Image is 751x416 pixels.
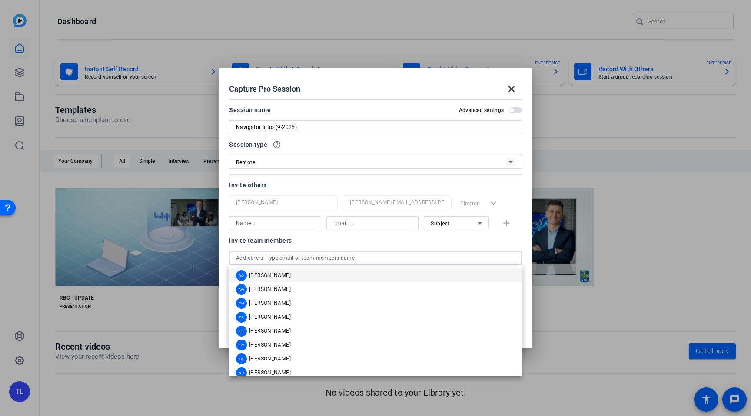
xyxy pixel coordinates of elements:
input: Enter Session Name [236,122,515,132]
span: Remote [236,159,255,165]
input: Add others: Type email or team members name [236,253,515,263]
div: CL [236,312,247,323]
div: CM [236,298,247,309]
div: Session name [229,105,271,115]
span: [PERSON_NAME] [249,369,291,376]
span: [PERSON_NAME] [249,327,291,334]
input: Email... [333,218,412,228]
input: Name... [236,197,331,208]
div: NH [236,367,247,378]
div: EB [236,326,247,337]
span: [PERSON_NAME] [249,300,291,307]
span: [PERSON_NAME] [249,341,291,348]
span: Subject [431,221,450,227]
div: LN [236,353,247,364]
div: JW [236,340,247,350]
span: [PERSON_NAME] [249,314,291,320]
div: Invite others [229,180,522,190]
mat-icon: close [506,84,517,94]
div: AW [236,284,247,295]
span: [PERSON_NAME] [249,355,291,362]
input: Name... [236,218,314,228]
span: [PERSON_NAME] [249,286,291,293]
mat-icon: help_outline [272,140,281,149]
h2: Advanced settings [459,107,504,114]
div: Capture Pro Session [229,79,522,99]
span: [PERSON_NAME] [249,272,291,279]
span: Session type [229,139,267,150]
input: Email... [350,197,445,208]
div: Invite team members [229,235,522,246]
div: AG [236,270,247,281]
